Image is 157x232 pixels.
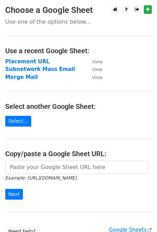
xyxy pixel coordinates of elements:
small: View [92,67,102,72]
small: Example: [URL][DOMAIN_NAME] [5,175,76,181]
h4: Select another Google Sheet: [5,102,152,111]
a: Select... [5,116,31,127]
a: Merge Mail [5,74,38,80]
a: Subnetwork Mass Email [5,66,75,72]
h4: Use a recent Google Sheet: [5,47,152,55]
small: View [92,75,102,80]
small: View [92,59,102,64]
a: Placement URL [5,58,50,65]
a: View [85,58,102,65]
input: Paste your Google Sheet URL here [5,161,148,174]
h4: Copy/paste a Google Sheet URL: [5,150,152,158]
a: View [85,74,102,80]
a: View [85,66,102,72]
p: Use one of the options below... [5,18,152,25]
h3: Choose a Google Sheet [5,5,152,15]
input: Next [5,189,23,200]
